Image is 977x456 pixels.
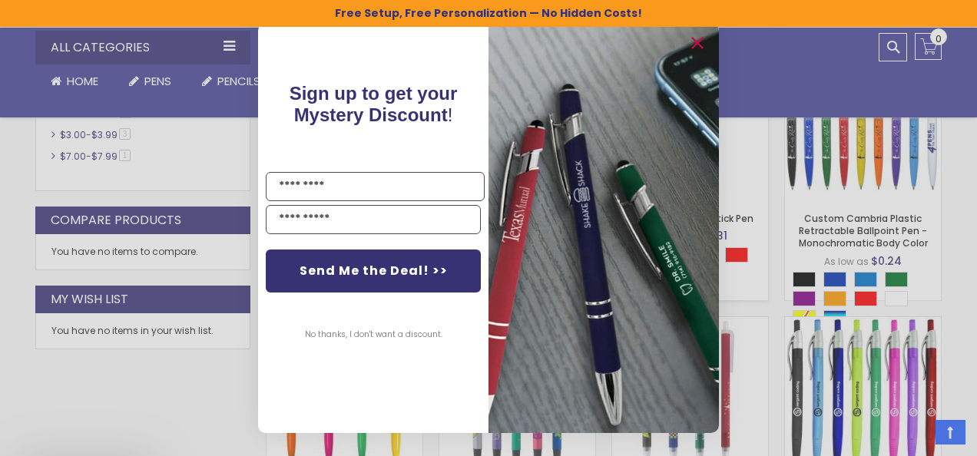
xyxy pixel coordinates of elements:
[685,31,710,55] button: Close dialog
[290,83,458,125] span: Sign up to get your Mystery Discount
[488,23,719,432] img: pop-up-image
[266,249,481,292] button: Send Me the Deal! >>
[290,83,458,125] span: !
[297,316,450,354] button: No thanks, I don't want a discount.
